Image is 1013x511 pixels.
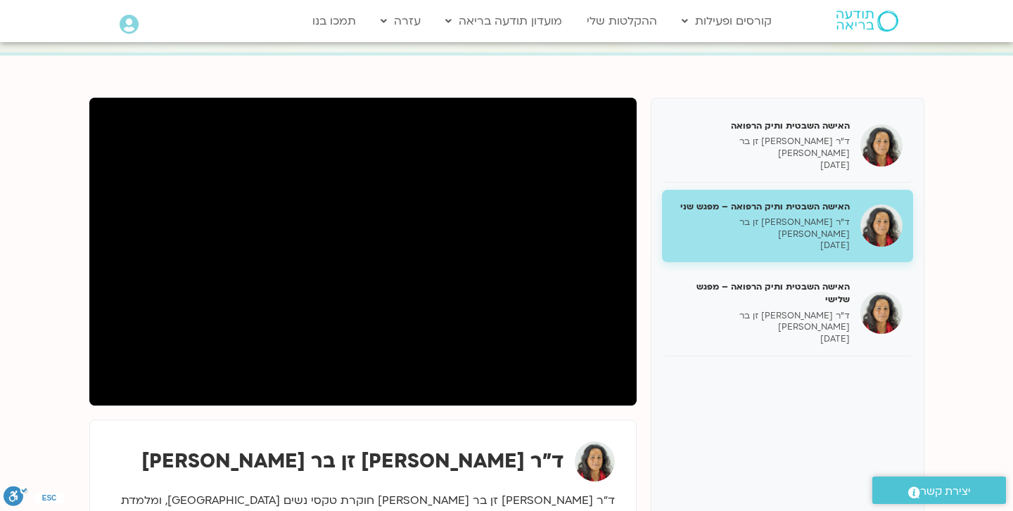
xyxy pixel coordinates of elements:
[673,280,850,306] h5: האישה השבטית ותיק הרפואה – מפגש שלישי
[860,124,903,167] img: האישה השבטית ותיק הרפואה
[374,8,428,34] a: עזרה
[673,136,850,160] p: ד״ר [PERSON_NAME] זן בר [PERSON_NAME]
[673,310,850,334] p: ד״ר [PERSON_NAME] זן בר [PERSON_NAME]
[580,8,664,34] a: ההקלטות שלי
[872,477,1006,504] a: יצירת קשר
[673,119,850,132] h5: האישה השבטית ותיק הרפואה
[675,8,779,34] a: קורסים ופעילות
[673,240,850,252] p: [DATE]
[575,441,615,481] img: ד״ר צילה זן בר צור
[836,11,898,32] img: תודעה בריאה
[673,200,850,213] h5: האישה השבטית ותיק הרפואה – מפגש שני
[920,482,971,501] span: יצירת קשר
[860,205,903,247] img: האישה השבטית ותיק הרפואה – מפגש שני
[673,216,850,240] p: ד״ר [PERSON_NAME] זן בר [PERSON_NAME]
[673,333,850,345] p: [DATE]
[438,8,569,34] a: מועדון תודעה בריאה
[860,292,903,334] img: האישה השבטית ותיק הרפואה – מפגש שלישי
[141,448,564,474] strong: ד״ר [PERSON_NAME] זן בר [PERSON_NAME]
[673,160,850,172] p: [DATE]
[305,8,363,34] a: תמכו בנו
